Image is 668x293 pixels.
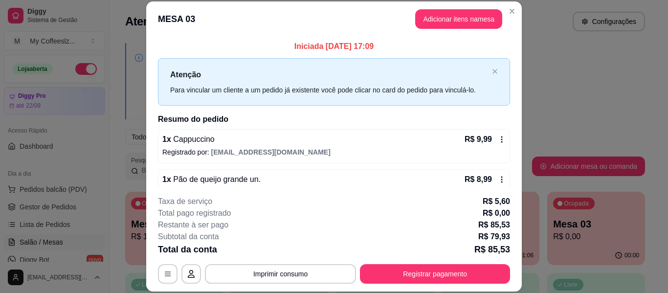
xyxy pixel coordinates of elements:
p: Atenção [170,68,488,81]
p: Subtotal da conta [158,231,219,243]
p: Taxa de serviço [158,196,212,207]
p: R$ 85,53 [474,243,510,256]
span: Cappuccino [171,135,215,143]
p: Total da conta [158,243,217,256]
p: R$ 79,93 [478,231,510,243]
p: 1 x [162,134,215,145]
p: R$ 8,99 [465,174,492,185]
button: Imprimir consumo [205,264,356,284]
p: R$ 0,00 [483,207,510,219]
p: R$ 9,99 [465,134,492,145]
span: close [492,68,498,74]
p: 1 x [162,174,261,185]
p: Total pago registrado [158,207,231,219]
button: close [492,68,498,75]
span: Pão de queijo grande un. [171,175,261,183]
header: MESA 03 [146,1,522,37]
button: Adicionar itens namesa [415,9,502,29]
p: R$ 85,53 [478,219,510,231]
button: Registrar pagamento [360,264,510,284]
p: Registrado por: [162,147,506,157]
span: [EMAIL_ADDRESS][DOMAIN_NAME] [211,148,331,156]
h2: Resumo do pedido [158,113,510,125]
p: R$ 5,60 [483,196,510,207]
p: Iniciada [DATE] 17:09 [158,41,510,52]
button: Close [504,3,520,19]
div: Para vincular um cliente a um pedido já existente você pode clicar no card do pedido para vinculá... [170,85,488,95]
p: Restante à ser pago [158,219,228,231]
